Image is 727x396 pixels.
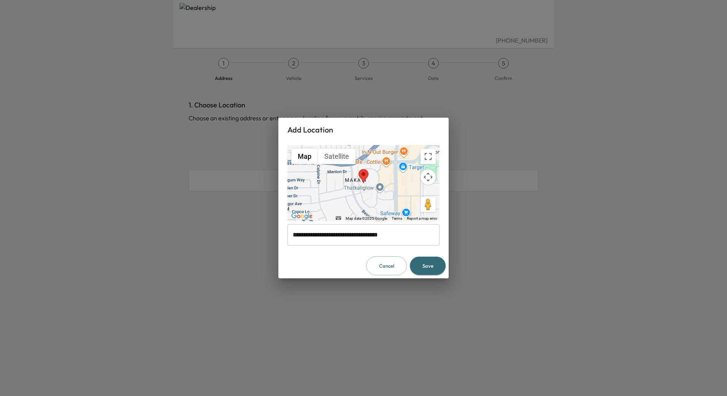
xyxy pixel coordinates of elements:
[291,149,318,164] button: Show street map
[407,216,437,220] a: Report a map error
[346,216,387,220] span: Map data ©2025 Google
[421,197,436,212] button: Drag Pegman onto the map to open Street View
[336,216,341,220] button: Keyboard shortcuts
[289,211,314,221] img: Google
[410,257,446,275] button: Save
[289,211,314,221] a: Open this area in Google Maps (opens a new window)
[421,149,436,164] button: Toggle fullscreen view
[318,149,356,164] button: Show satellite imagery
[421,169,436,185] button: Map camera controls
[278,118,449,142] h2: Add Location
[392,216,402,220] a: Terms (opens in new tab)
[366,256,407,276] button: Cancel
